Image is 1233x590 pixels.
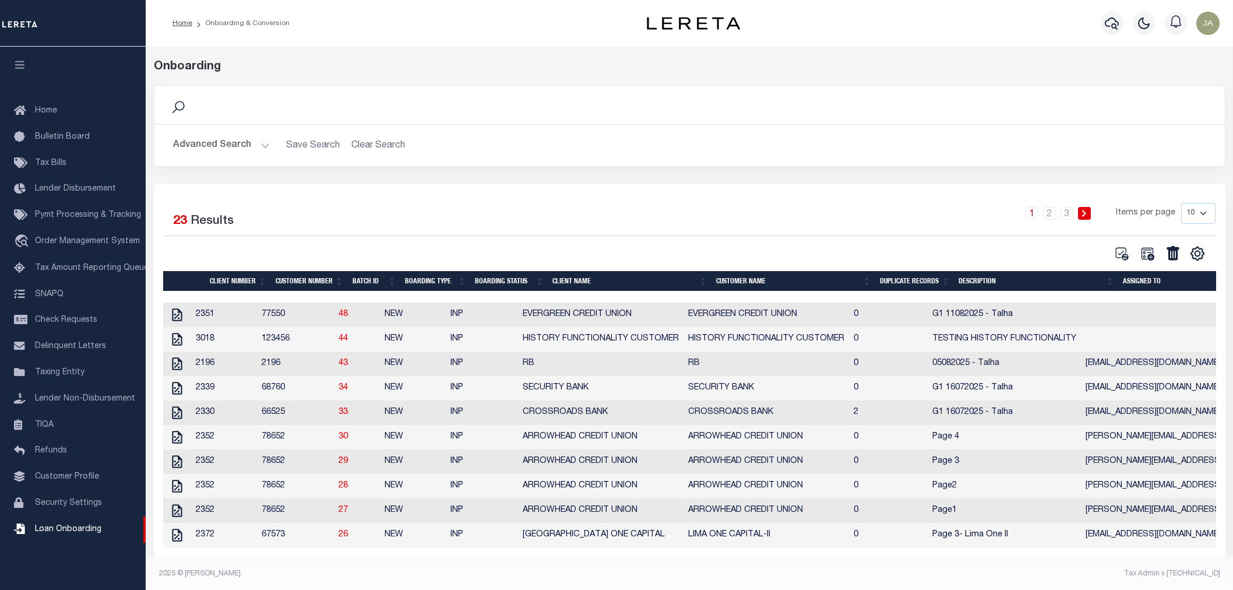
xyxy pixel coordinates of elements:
[257,425,334,449] td: 78652
[684,425,849,449] td: ARROWHEAD CREDIT UNION
[380,425,446,449] td: NEW
[191,212,234,231] label: Results
[849,523,928,547] td: 0
[191,376,257,401] td: 2339
[928,449,1081,474] td: Page 3
[446,449,518,474] td: INP
[1196,12,1220,35] img: svg+xml;base64,PHN2ZyB4bWxucz0iaHR0cDovL3d3dy53My5vcmcvMjAwMC9zdmciIHBvaW50ZXItZXZlbnRzPSJub25lIi...
[191,523,257,547] td: 2372
[172,20,192,27] a: Home
[257,401,334,425] td: 66525
[380,474,446,498] td: NEW
[257,474,334,498] td: 78652
[35,316,97,324] span: Check Requests
[875,271,954,291] th: Duplicate Records: activate to sort column ascending
[14,234,33,250] i: travel_explore
[684,401,849,425] td: CROSSROADS BANK
[35,133,90,141] span: Bulletin Board
[191,425,257,449] td: 2352
[849,352,928,376] td: 0
[400,271,470,291] th: Boarding Type: activate to sort column ascending
[35,499,102,507] span: Security Settings
[339,335,348,343] a: 44
[518,425,684,449] td: ARROWHEAD CREDIT UNION
[339,457,348,465] a: 29
[35,264,149,272] span: Tax Amount Reporting Queue
[849,474,928,498] td: 0
[518,474,684,498] td: ARROWHEAD CREDIT UNION
[35,211,141,219] span: Pymt Processing & Tracking
[684,523,849,547] td: LIMA ONE CAPITAL-II
[154,58,1225,76] div: Onboarding
[35,420,54,429] span: TIQA
[928,523,1081,547] td: Page 3- Lima One II
[205,271,271,291] th: Client Number: activate to sort column ascending
[928,401,1081,425] td: G1 16072025 - Talha
[928,474,1081,498] td: Page2
[1043,207,1056,220] a: 2
[35,290,64,298] span: SNAPQ
[380,376,446,401] td: NEW
[339,531,348,539] a: 26
[849,303,928,327] td: 0
[191,474,257,498] td: 2352
[849,327,928,352] td: 0
[339,384,348,392] a: 34
[35,159,66,167] span: Tax Bills
[446,498,518,523] td: INP
[711,271,875,291] th: Customer Name: activate to sort column ascending
[191,303,257,327] td: 2351
[339,482,348,490] a: 28
[446,401,518,425] td: INP
[257,523,334,547] td: 67573
[35,107,57,115] span: Home
[191,327,257,352] td: 3018
[257,303,334,327] td: 77550
[35,185,116,193] span: Lender Disbursement
[446,523,518,547] td: INP
[35,237,140,245] span: Order Management System
[173,215,187,227] span: 23
[849,498,928,523] td: 0
[849,376,928,401] td: 0
[518,352,684,376] td: RB
[35,525,101,533] span: Loan Onboarding
[257,327,334,352] td: 123456
[257,352,334,376] td: 2196
[928,425,1081,449] td: Page 4
[518,498,684,523] td: ARROWHEAD CREDIT UNION
[518,303,684,327] td: EVERGREEN CREDIT UNION
[684,352,849,376] td: RB
[518,376,684,401] td: SECURITY BANK
[518,523,684,547] td: [GEOGRAPHIC_DATA] ONE CAPITAL
[684,303,849,327] td: EVERGREEN CREDIT UNION
[446,425,518,449] td: INP
[192,18,290,29] li: Onboarding & Conversion
[849,401,928,425] td: 2
[380,303,446,327] td: NEW
[849,449,928,474] td: 0
[954,271,1118,291] th: Description: activate to sort column ascending
[191,352,257,376] td: 2196
[271,271,348,291] th: Customer Number: activate to sort column ascending
[1116,207,1175,220] span: Items per page
[35,342,106,350] span: Delinquent Letters
[684,376,849,401] td: SECURITY BANK
[257,498,334,523] td: 78652
[380,523,446,547] td: NEW
[446,376,518,401] td: INP
[380,401,446,425] td: NEW
[191,449,257,474] td: 2352
[339,310,348,318] a: 48
[518,449,684,474] td: ARROWHEAD CREDIT UNION
[339,359,348,367] a: 43
[684,327,849,352] td: HISTORY FUNCTIONALITY CUSTOMER
[928,498,1081,523] td: Page1
[928,303,1081,327] td: G1 11082025 - Talha
[446,474,518,498] td: INP
[257,449,334,474] td: 78652
[257,376,334,401] td: 68760
[191,498,257,523] td: 2352
[647,17,740,30] img: logo-dark.svg
[348,271,401,291] th: Batch ID: activate to sort column ascending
